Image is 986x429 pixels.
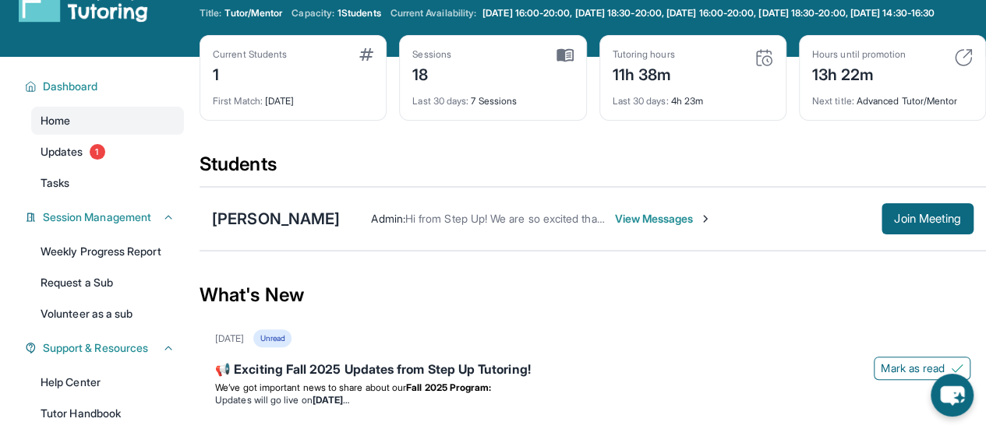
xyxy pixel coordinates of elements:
span: We’ve got important news to share about our [215,382,406,393]
a: Updates1 [31,138,184,166]
span: Tutor/Mentor [224,7,282,19]
button: Dashboard [37,79,175,94]
img: card [557,48,574,62]
span: Home [41,113,70,128]
div: Tutoring hours [613,48,675,61]
div: 📢 Exciting Fall 2025 Updates from Step Up Tutoring! [215,360,970,382]
span: Support & Resources [43,340,148,356]
div: 4h 23m [613,86,773,107]
strong: [DATE] [313,394,349,406]
div: What's New [200,261,986,329]
button: Support & Resources [37,340,175,356]
span: Last 30 days : [613,95,669,107]
span: Capacity: [292,7,334,19]
div: Students [200,152,986,186]
button: Mark as read [874,357,970,380]
a: Home [31,107,184,135]
span: 1 Students [338,7,381,19]
div: Current Students [213,48,287,61]
button: chat-button [931,374,974,417]
img: card [954,48,973,67]
a: [DATE] 16:00-20:00, [DATE] 18:30-20:00, [DATE] 16:00-20:00, [DATE] 18:30-20:00, [DATE] 14:30-16:30 [479,7,938,19]
div: 7 Sessions [412,86,573,107]
span: [DATE] 16:00-20:00, [DATE] 18:30-20:00, [DATE] 16:00-20:00, [DATE] 18:30-20:00, [DATE] 14:30-16:30 [482,7,935,19]
span: Current Availability: [391,7,476,19]
span: Dashboard [43,79,98,94]
span: Session Management [43,209,151,225]
div: [DATE] [213,86,373,107]
div: Hours until promotion [812,48,906,61]
a: Tutor Handbook [31,399,184,427]
div: 11h 38m [613,61,675,86]
button: Join Meeting [882,203,974,234]
div: 1 [213,61,287,86]
div: [PERSON_NAME] [212,208,340,230]
div: Unread [253,329,291,347]
span: Updates [41,144,83,160]
a: Request a Sub [31,269,184,297]
span: First Match : [213,95,263,107]
img: card [359,48,373,61]
span: Title: [200,7,221,19]
button: Session Management [37,209,175,225]
span: Admin : [371,212,405,225]
img: card [755,48,773,67]
strong: Fall 2025 Program: [406,382,491,393]
img: Mark as read [951,362,963,374]
div: 13h 22m [812,61,906,86]
span: View Messages [614,211,712,227]
a: Tasks [31,169,184,197]
div: [DATE] [215,332,244,345]
span: Last 30 days : [412,95,468,107]
div: Sessions [412,48,451,61]
span: Next title : [812,95,854,107]
span: Mark as read [881,360,945,376]
div: Advanced Tutor/Mentor [812,86,973,107]
span: Join Meeting [894,214,961,223]
a: Weekly Progress Report [31,237,184,265]
span: Tasks [41,175,69,191]
a: Volunteer as a sub [31,300,184,328]
li: Updates will go live on [215,394,970,406]
img: Chevron-Right [699,213,712,225]
span: 1 [90,144,105,160]
a: Help Center [31,368,184,396]
div: 18 [412,61,451,86]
